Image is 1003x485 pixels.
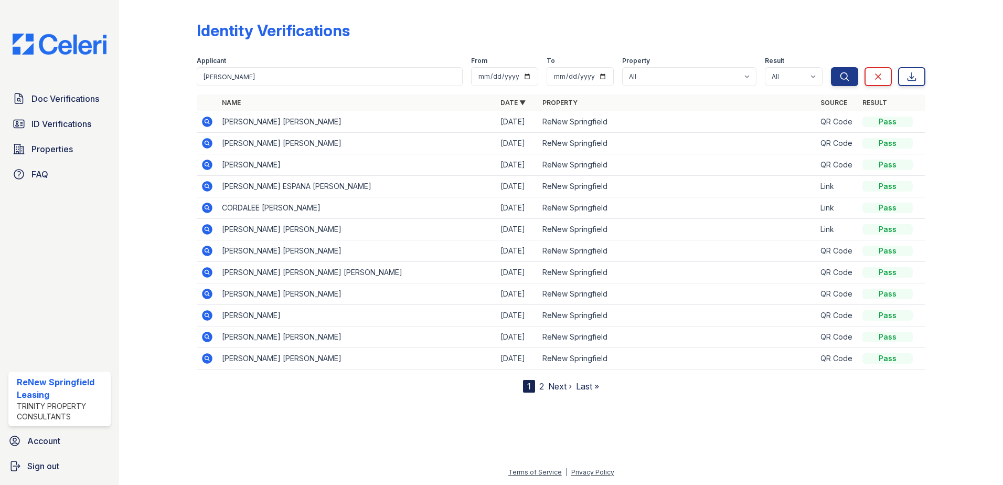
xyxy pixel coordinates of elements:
td: ReNew Springfield [538,262,817,283]
td: [DATE] [496,219,538,240]
td: QR Code [816,240,858,262]
td: ReNew Springfield [538,240,817,262]
div: Pass [862,289,913,299]
div: Pass [862,138,913,149]
td: [DATE] [496,176,538,197]
td: QR Code [816,348,858,370]
td: ReNew Springfield [538,154,817,176]
td: QR Code [816,154,858,176]
a: 2 [539,381,544,392]
td: QR Code [816,283,858,305]
div: Identity Verifications [197,21,350,40]
td: [PERSON_NAME] [PERSON_NAME] [218,348,496,370]
td: ReNew Springfield [538,219,817,240]
a: Date ▼ [500,99,526,107]
a: Last » [576,381,599,392]
a: Source [820,99,847,107]
td: [DATE] [496,197,538,219]
td: [DATE] [496,240,538,262]
td: QR Code [816,305,858,326]
td: [PERSON_NAME] [PERSON_NAME] [218,326,496,348]
td: [DATE] [496,111,538,133]
td: Link [816,219,858,240]
td: QR Code [816,111,858,133]
span: Properties [31,143,73,155]
td: [PERSON_NAME] [218,154,496,176]
div: Pass [862,224,913,235]
div: Pass [862,353,913,364]
td: [PERSON_NAME] ESPANA [PERSON_NAME] [218,176,496,197]
span: FAQ [31,168,48,181]
div: Pass [862,332,913,342]
td: [PERSON_NAME] [PERSON_NAME] [218,240,496,262]
a: FAQ [8,164,111,185]
td: [PERSON_NAME] [PERSON_NAME] [218,133,496,154]
td: ReNew Springfield [538,197,817,219]
a: Result [862,99,887,107]
div: Pass [862,181,913,192]
a: Next › [548,381,572,392]
td: [PERSON_NAME] [PERSON_NAME] [218,219,496,240]
label: From [471,57,487,65]
td: ReNew Springfield [538,348,817,370]
a: Properties [8,139,111,160]
div: Pass [862,117,913,127]
a: Property [542,99,578,107]
span: ID Verifications [31,118,91,130]
a: Account [4,430,115,451]
label: Property [622,57,650,65]
td: [DATE] [496,262,538,283]
a: Doc Verifications [8,88,111,109]
td: [PERSON_NAME] [PERSON_NAME] [PERSON_NAME] [218,262,496,283]
div: Pass [862,160,913,170]
div: ReNew Springfield Leasing [17,376,106,401]
div: Pass [862,310,913,321]
td: ReNew Springfield [538,305,817,326]
div: Pass [862,203,913,213]
td: ReNew Springfield [538,283,817,305]
td: [PERSON_NAME] [PERSON_NAME] [218,111,496,133]
td: [PERSON_NAME] [218,305,496,326]
label: Applicant [197,57,226,65]
label: Result [765,57,784,65]
td: QR Code [816,262,858,283]
a: Terms of Service [508,468,562,476]
a: Privacy Policy [571,468,614,476]
td: ReNew Springfield [538,176,817,197]
td: Link [816,197,858,219]
td: ReNew Springfield [538,111,817,133]
td: QR Code [816,133,858,154]
td: ReNew Springfield [538,326,817,348]
a: Sign out [4,456,115,477]
a: Name [222,99,241,107]
span: Doc Verifications [31,92,99,105]
div: Trinity Property Consultants [17,401,106,422]
input: Search by name or phone number [197,67,463,86]
div: Pass [862,267,913,278]
td: [DATE] [496,326,538,348]
td: [DATE] [496,305,538,326]
div: | [565,468,568,476]
a: ID Verifications [8,113,111,134]
td: [DATE] [496,133,538,154]
td: [DATE] [496,348,538,370]
div: 1 [523,380,535,393]
td: Link [816,176,858,197]
td: CORDALEE [PERSON_NAME] [218,197,496,219]
td: ReNew Springfield [538,133,817,154]
td: [DATE] [496,154,538,176]
div: Pass [862,246,913,256]
img: CE_Logo_Blue-a8612792a0a2168367f1c8372b55b34899dd931a85d93a1a3d3e32e68fde9ad4.png [4,34,115,55]
td: QR Code [816,326,858,348]
td: [PERSON_NAME] [PERSON_NAME] [218,283,496,305]
label: To [547,57,555,65]
span: Account [27,435,60,447]
td: [DATE] [496,283,538,305]
span: Sign out [27,460,59,472]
